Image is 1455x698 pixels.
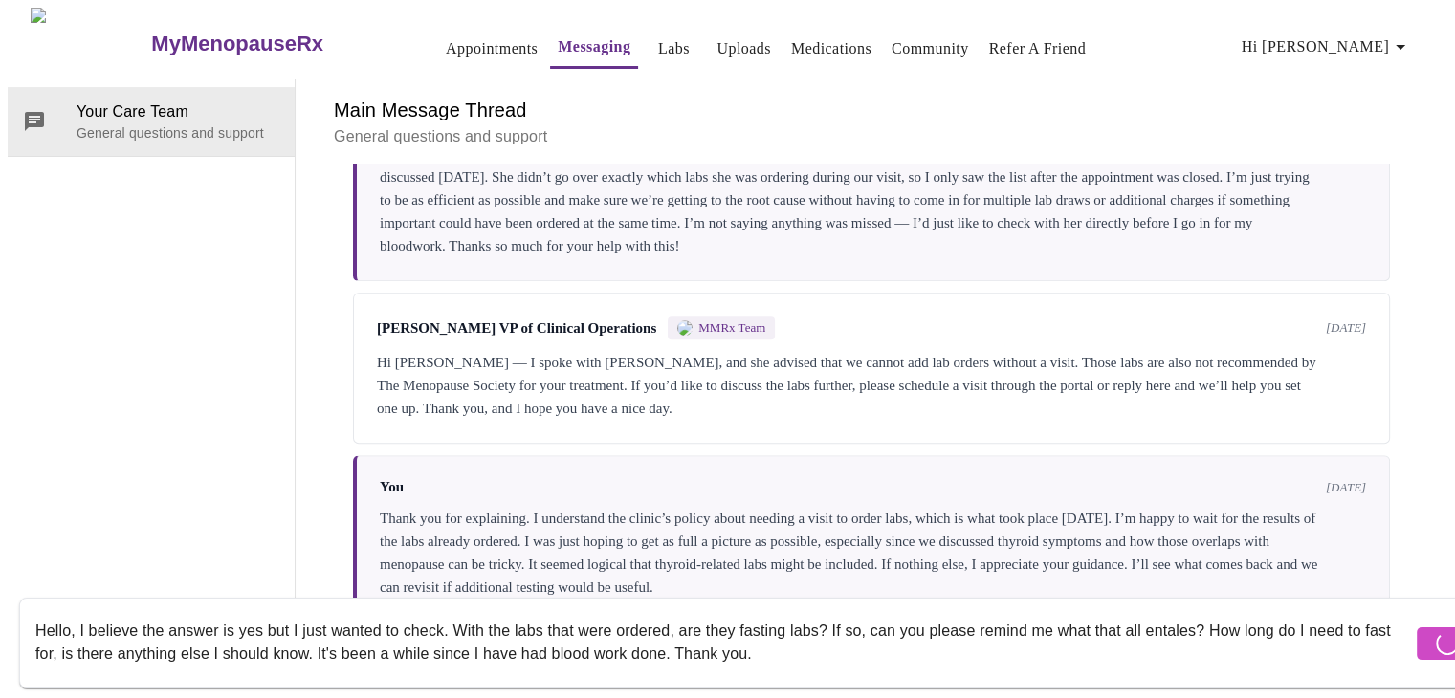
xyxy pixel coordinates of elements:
[334,95,1409,125] h6: Main Message Thread
[698,320,765,336] span: MMRx Team
[716,35,771,62] a: Uploads
[783,30,879,68] button: Medications
[1326,320,1366,336] span: [DATE]
[35,612,1412,673] textarea: Send a message about your appointment
[149,11,400,77] a: MyMenopauseRx
[1234,28,1420,66] button: Hi [PERSON_NAME]
[558,33,630,60] a: Messaging
[989,35,1087,62] a: Refer a Friend
[446,35,538,62] a: Appointments
[380,479,404,495] span: You
[981,30,1094,68] button: Refer a Friend
[377,351,1366,420] div: Hi [PERSON_NAME] — I spoke with [PERSON_NAME], and she advised that we cannot add lab orders with...
[380,142,1366,257] div: I was wondering if there’s a way I can message [PERSON_NAME] directly to ask if she thinks any ad...
[677,320,693,336] img: MMRX
[31,8,149,79] img: MyMenopauseRx Logo
[892,35,969,62] a: Community
[709,30,779,68] button: Uploads
[438,30,545,68] button: Appointments
[643,30,704,68] button: Labs
[1326,480,1366,495] span: [DATE]
[151,32,323,56] h3: MyMenopauseRx
[550,28,638,69] button: Messaging
[1242,33,1412,60] span: Hi [PERSON_NAME]
[658,35,690,62] a: Labs
[380,507,1366,599] div: Thank you for explaining. I understand the clinic’s policy about needing a visit to order labs, w...
[377,320,656,337] span: [PERSON_NAME] VP of Clinical Operations
[77,100,279,123] span: Your Care Team
[791,35,871,62] a: Medications
[884,30,977,68] button: Community
[334,125,1409,148] p: General questions and support
[77,123,279,142] p: General questions and support
[8,87,295,156] div: Your Care TeamGeneral questions and support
